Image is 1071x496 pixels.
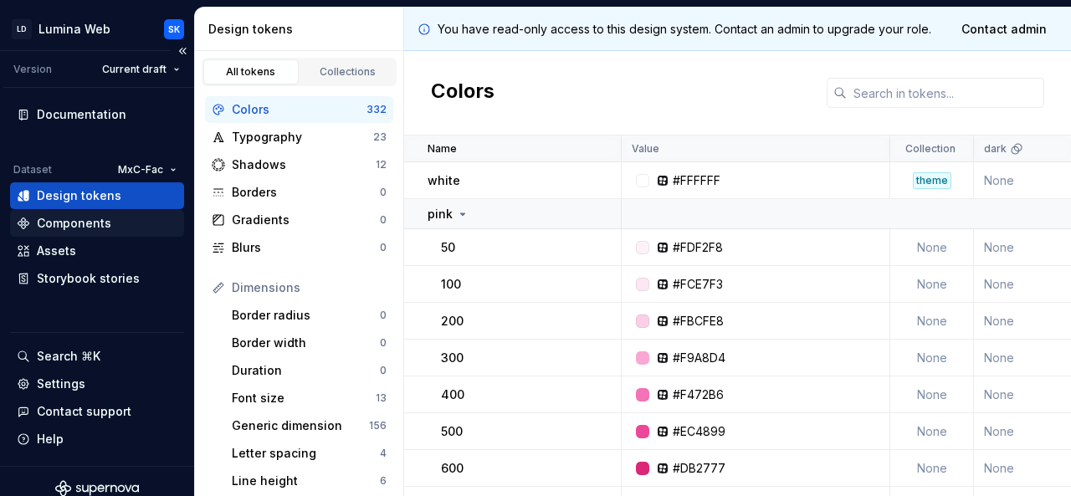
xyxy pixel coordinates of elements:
[10,238,184,264] a: Assets
[37,431,64,447] div: Help
[441,423,463,440] p: 500
[37,215,111,232] div: Components
[209,65,293,79] div: All tokens
[10,343,184,370] button: Search ⌘K
[673,239,723,256] div: #FDF2F8
[95,58,187,81] button: Current draft
[171,39,194,63] button: Collapse sidebar
[632,142,659,156] p: Value
[441,276,461,293] p: 100
[441,460,464,477] p: 600
[232,156,376,173] div: Shadows
[431,78,495,108] h2: Colors
[369,419,387,432] div: 156
[441,350,464,366] p: 300
[373,130,387,144] div: 23
[110,158,184,182] button: MxC-Fac
[225,357,393,384] a: Duration0
[984,142,1007,156] p: dark
[961,21,1047,38] span: Contact admin
[890,413,974,450] td: None
[428,142,457,156] p: Name
[232,307,380,324] div: Border radius
[205,96,393,123] a: Colors332
[232,390,376,407] div: Font size
[10,101,184,128] a: Documentation
[205,207,393,233] a: Gradients0
[3,11,191,47] button: LDLumina WebSK
[10,182,184,209] a: Design tokens
[37,106,126,123] div: Documentation
[905,142,956,156] p: Collection
[890,376,974,413] td: None
[10,371,184,397] a: Settings
[380,336,387,350] div: 0
[890,266,974,303] td: None
[13,163,52,176] div: Dataset
[10,210,184,237] a: Components
[232,335,380,351] div: Border width
[225,302,393,329] a: Border radius0
[428,172,460,189] p: white
[673,386,724,403] div: #F472B6
[37,187,121,204] div: Design tokens
[37,403,131,420] div: Contact support
[232,417,369,434] div: Generic dimension
[232,279,387,296] div: Dimensions
[951,14,1058,44] a: Contact admin
[232,445,380,462] div: Letter spacing
[441,239,455,256] p: 50
[438,21,931,38] p: You have read-only access to this design system. Contact an admin to upgrade your role.
[380,309,387,322] div: 0
[13,63,52,76] div: Version
[12,19,32,39] div: LD
[208,21,397,38] div: Design tokens
[37,243,76,259] div: Assets
[673,276,723,293] div: #FCE7F3
[673,172,720,189] div: #FFFFFF
[118,163,163,176] span: MxC-Fac
[380,474,387,488] div: 6
[225,385,393,412] a: Font size13
[673,350,725,366] div: #F9A8D4
[913,172,951,189] div: theme
[37,348,100,365] div: Search ⌘K
[673,313,724,330] div: #FBCFE8
[232,362,380,379] div: Duration
[205,179,393,206] a: Borders0
[232,212,380,228] div: Gradients
[673,423,725,440] div: #EC4899
[890,303,974,340] td: None
[428,206,453,222] p: pink
[380,447,387,460] div: 4
[441,313,464,330] p: 200
[225,440,393,467] a: Letter spacing4
[380,364,387,377] div: 0
[380,241,387,254] div: 0
[673,460,725,477] div: #DB2777
[847,78,1044,108] input: Search in tokens...
[376,391,387,405] div: 13
[232,473,380,489] div: Line height
[232,239,380,256] div: Blurs
[232,129,373,146] div: Typography
[306,65,390,79] div: Collections
[10,398,184,425] button: Contact support
[225,330,393,356] a: Border width0
[232,101,366,118] div: Colors
[37,270,140,287] div: Storybook stories
[102,63,167,76] span: Current draft
[37,376,85,392] div: Settings
[205,234,393,261] a: Blurs0
[376,158,387,171] div: 12
[205,151,393,178] a: Shadows12
[205,124,393,151] a: Typography23
[890,340,974,376] td: None
[232,184,380,201] div: Borders
[10,426,184,453] button: Help
[38,21,110,38] div: Lumina Web
[10,265,184,292] a: Storybook stories
[380,186,387,199] div: 0
[380,213,387,227] div: 0
[366,103,387,116] div: 332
